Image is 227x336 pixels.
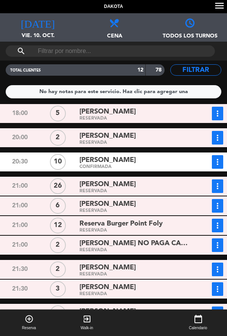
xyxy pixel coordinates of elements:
i: more_vert [213,285,222,294]
div: 2 [50,237,66,253]
button: more_vert [212,282,223,296]
i: search [17,47,26,56]
i: [DATE] [21,17,55,28]
div: 21:00 [1,219,39,232]
div: 10 [50,154,66,170]
span: [PERSON_NAME] [79,155,136,166]
button: more_vert [212,131,223,145]
button: exit_to_appWalk-in [58,310,116,336]
i: add_circle_outline [25,314,34,324]
div: 2 [50,261,66,277]
div: 20:00 [1,131,39,145]
div: RESERVADA [79,141,188,145]
div: 12 [50,218,66,233]
span: [PERSON_NAME] [79,131,136,142]
span: Calendario [189,325,207,331]
span: [PERSON_NAME] [79,106,136,117]
div: 21:00 [1,238,39,252]
div: 22:00 [1,306,39,320]
i: more_vert [213,201,222,210]
button: more_vert [212,199,223,213]
i: exit_to_app [82,314,92,324]
div: 5 [50,106,66,121]
button: more_vert [212,107,223,120]
i: more_vert [213,157,222,166]
button: more_vert [212,219,223,232]
div: 3 [50,281,66,297]
button: more_vert [212,155,223,169]
div: RESERVADA [79,190,188,193]
strong: 12 [137,67,143,73]
i: more_vert [213,109,222,118]
div: RESERVADA [79,209,188,213]
strong: 78 [155,67,163,73]
div: 21:00 [1,199,39,213]
i: more_vert [213,133,222,142]
div: 20:30 [1,155,39,169]
button: more_vert [212,263,223,276]
button: calendar_todayCalendario [169,310,227,336]
div: 21:30 [1,263,39,276]
div: 21:00 [1,179,39,193]
div: 6 [50,198,66,214]
span: Reserva [22,325,36,331]
div: RESERVADA [79,229,188,232]
button: more_vert [212,179,223,193]
i: calendar_today [194,314,203,324]
div: 2 [50,130,66,146]
i: more_vert [213,309,222,318]
span: [PERSON_NAME] [79,262,136,273]
div: 18:00 [1,107,39,120]
button: Filtrar [170,64,221,76]
span: [PERSON_NAME] [79,199,136,210]
span: Walk-in [81,325,93,331]
span: Reserva Burger Point Foly [79,218,163,229]
span: [PERSON_NAME] [79,282,136,293]
input: Filtrar por nombre... [37,45,183,57]
span: TOTAL CLIENTES [10,68,41,72]
div: 7 [50,305,66,321]
button: more_vert [212,238,223,252]
i: more_vert [213,241,222,250]
div: No hay notas para este servicio. Haz clic para agregar una [39,87,188,96]
span: [PERSON_NAME] [79,179,136,190]
i: more_vert [213,182,222,191]
div: CONFIRMADA [79,165,188,169]
div: RESERVADA [79,273,188,276]
div: 21:30 [1,282,39,296]
span: [PERSON_NAME] NO PAGA CANJE [79,238,188,249]
i: more_vert [213,265,222,274]
i: more_vert [213,221,222,230]
span: Dakota [104,3,123,11]
div: 26 [50,178,66,194]
div: RESERVADA [79,117,188,120]
button: more_vert [212,306,223,320]
div: RESERVADA [79,292,188,296]
div: RESERVADA [79,249,188,252]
